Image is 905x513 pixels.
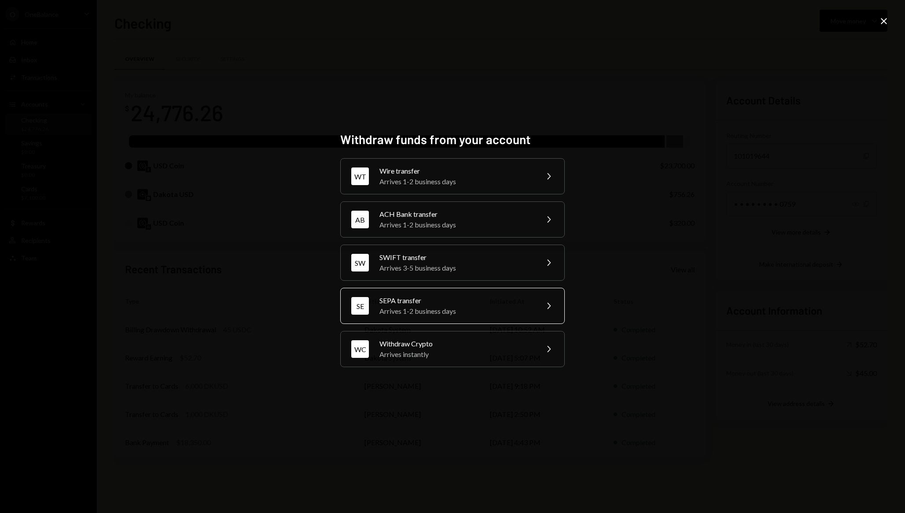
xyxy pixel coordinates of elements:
[340,201,565,238] button: ABACH Bank transferArrives 1-2 business days
[379,252,533,263] div: SWIFT transfer
[351,340,369,358] div: WC
[379,338,533,349] div: Withdraw Crypto
[340,288,565,324] button: SESEPA transferArrives 1-2 business days
[351,211,369,228] div: AB
[379,209,533,219] div: ACH Bank transfer
[379,295,533,306] div: SEPA transfer
[351,167,369,185] div: WT
[379,349,533,360] div: Arrives instantly
[351,297,369,315] div: SE
[340,158,565,194] button: WTWire transferArrives 1-2 business days
[340,331,565,367] button: WCWithdraw CryptoArrives instantly
[379,306,533,316] div: Arrives 1-2 business days
[379,176,533,187] div: Arrives 1-2 business days
[379,263,533,273] div: Arrives 3-5 business days
[340,245,565,281] button: SWSWIFT transferArrives 3-5 business days
[379,166,533,176] div: Wire transfer
[379,219,533,230] div: Arrives 1-2 business days
[351,254,369,271] div: SW
[340,131,565,148] h2: Withdraw funds from your account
